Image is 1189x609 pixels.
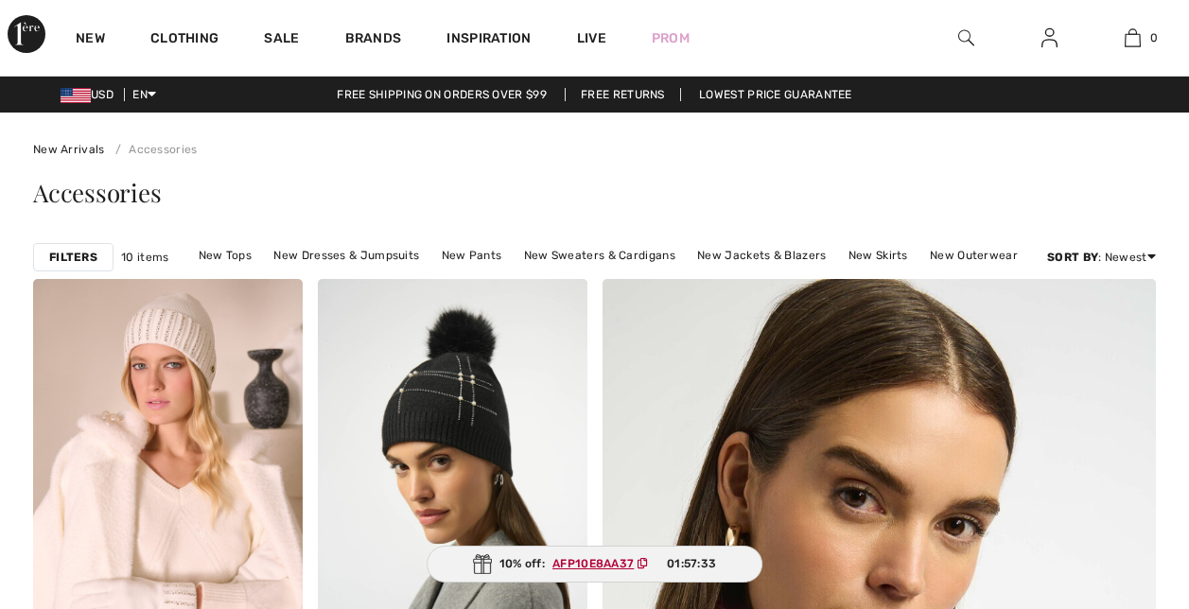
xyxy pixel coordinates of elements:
[958,26,974,49] img: search the website
[76,30,105,50] a: New
[33,143,105,156] a: New Arrivals
[150,30,219,50] a: Clothing
[8,15,45,53] img: 1ère Avenue
[427,546,763,583] div: 10% off:
[684,88,867,101] a: Lowest Price Guarantee
[920,243,1027,268] a: New Outerwear
[1047,249,1156,266] div: : Newest
[264,30,299,50] a: Sale
[446,30,531,50] span: Inspiration
[345,30,402,50] a: Brands
[33,176,162,209] span: Accessories
[1150,29,1158,46] span: 0
[688,243,835,268] a: New Jackets & Blazers
[577,28,606,48] a: Live
[432,243,512,268] a: New Pants
[61,88,91,103] img: US Dollar
[49,249,97,266] strong: Filters
[121,249,168,266] span: 10 items
[1026,26,1073,50] a: Sign In
[322,88,562,101] a: Free shipping on orders over $99
[1092,26,1173,49] a: 0
[132,88,156,101] span: EN
[1047,251,1098,264] strong: Sort By
[515,243,685,268] a: New Sweaters & Cardigans
[839,243,918,268] a: New Skirts
[652,28,690,48] a: Prom
[1125,26,1141,49] img: My Bag
[473,554,492,574] img: Gift.svg
[189,243,261,268] a: New Tops
[552,557,634,570] ins: AFP10E8AA37
[565,88,681,101] a: Free Returns
[61,88,121,101] span: USD
[264,243,428,268] a: New Dresses & Jumpsuits
[108,143,198,156] a: Accessories
[1041,26,1058,49] img: My Info
[667,555,716,572] span: 01:57:33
